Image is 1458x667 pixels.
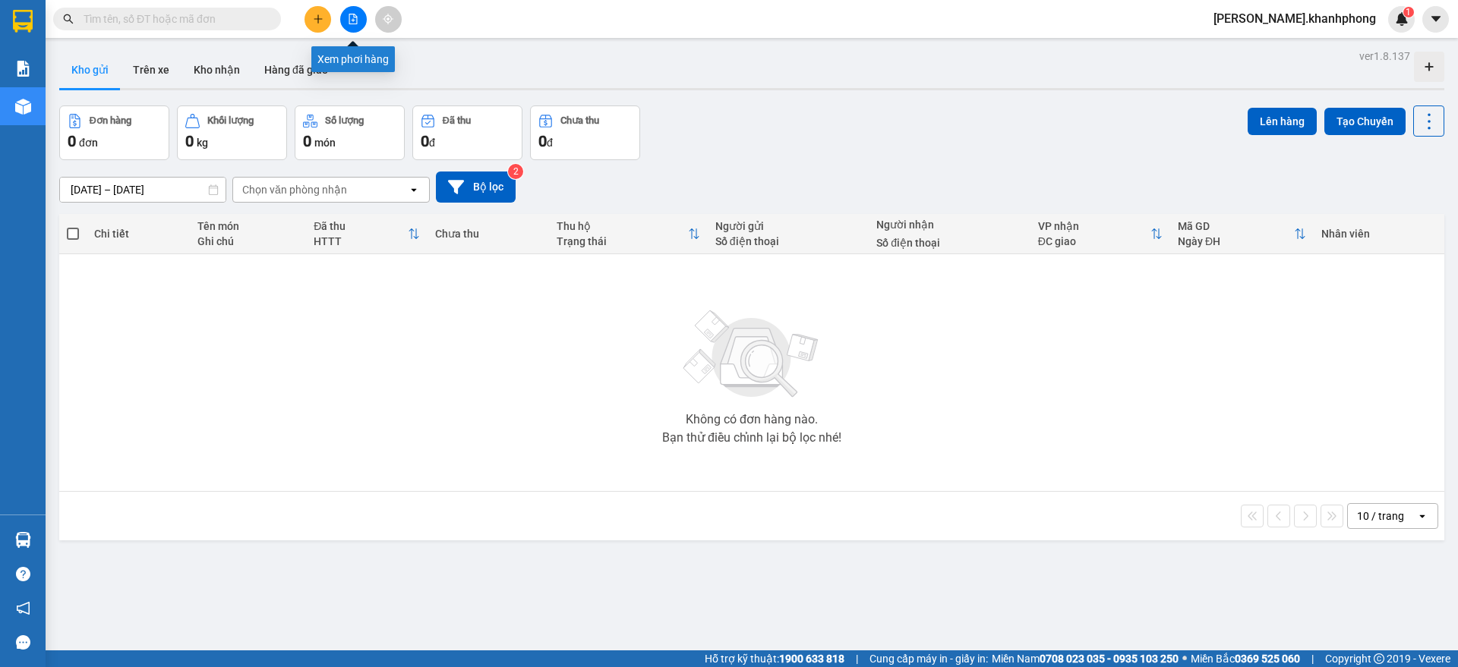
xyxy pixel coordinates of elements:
[1416,510,1428,522] svg: open
[121,52,181,88] button: Trên xe
[715,220,862,232] div: Người gửi
[197,220,299,232] div: Tên món
[876,237,1023,249] div: Số điện thoại
[876,219,1023,231] div: Người nhận
[197,137,208,149] span: kg
[1182,656,1187,662] span: ⚪️
[383,14,393,24] span: aim
[549,214,708,254] th: Toggle SortBy
[1403,7,1414,17] sup: 1
[314,220,408,232] div: Đã thu
[1359,48,1410,64] div: ver 1.8.137
[1357,508,1404,524] div: 10 / trang
[295,105,405,160] button: Số lượng0món
[1040,653,1179,665] strong: 0708 023 035 - 0935 103 250
[436,171,516,203] button: Bộ lọc
[60,178,226,202] input: Select a date range.
[992,650,1179,667] span: Miền Nam
[705,650,844,667] span: Hỗ trợ kỹ thuật:
[1235,653,1300,665] strong: 0369 525 060
[715,235,862,247] div: Số điện thoại
[16,567,30,581] span: question-circle
[348,14,358,24] span: file-add
[1178,220,1294,232] div: Mã GD
[314,137,336,149] span: món
[1191,650,1300,667] span: Miền Bắc
[79,137,98,149] span: đơn
[530,105,640,160] button: Chưa thu0đ
[1311,650,1314,667] span: |
[90,115,131,126] div: Đơn hàng
[340,6,367,33] button: file-add
[197,235,299,247] div: Ghi chú
[313,14,323,24] span: plus
[252,52,340,88] button: Hàng đã giao
[325,115,364,126] div: Số lượng
[408,184,420,196] svg: open
[185,132,194,150] span: 0
[207,115,254,126] div: Khối lượng
[560,115,599,126] div: Chưa thu
[242,182,347,197] div: Chọn văn phòng nhận
[1374,653,1384,664] span: copyright
[59,52,121,88] button: Kho gửi
[1201,9,1388,28] span: [PERSON_NAME].khanhphong
[538,132,547,150] span: 0
[1324,108,1406,135] button: Tạo Chuyến
[1038,235,1150,247] div: ĐC giao
[59,105,169,160] button: Đơn hàng0đơn
[435,228,541,240] div: Chưa thu
[68,132,76,150] span: 0
[375,6,402,33] button: aim
[1429,12,1443,26] span: caret-down
[16,635,30,650] span: message
[557,235,688,247] div: Trạng thái
[303,132,311,150] span: 0
[443,115,471,126] div: Đã thu
[429,137,435,149] span: đ
[557,220,688,232] div: Thu hộ
[177,105,287,160] button: Khối lượng0kg
[63,14,74,24] span: search
[306,214,428,254] th: Toggle SortBy
[15,61,31,77] img: solution-icon
[412,105,522,160] button: Đã thu0đ
[1414,52,1444,82] div: Tạo kho hàng mới
[314,235,408,247] div: HTTT
[84,11,263,27] input: Tìm tên, số ĐT hoặc mã đơn
[1170,214,1314,254] th: Toggle SortBy
[15,99,31,115] img: warehouse-icon
[779,653,844,665] strong: 1900 633 818
[16,601,30,615] span: notification
[421,132,429,150] span: 0
[15,532,31,548] img: warehouse-icon
[1030,214,1170,254] th: Toggle SortBy
[1395,12,1409,26] img: icon-new-feature
[305,6,331,33] button: plus
[686,414,818,426] div: Không có đơn hàng nào.
[1248,108,1317,135] button: Lên hàng
[1406,7,1411,17] span: 1
[1422,6,1449,33] button: caret-down
[676,301,828,407] img: svg+xml;base64,PHN2ZyBjbGFzcz0ibGlzdC1wbHVnX19zdmciIHhtbG5zPSJodHRwOi8vd3d3LnczLm9yZy8yMDAwL3N2Zy...
[1178,235,1294,247] div: Ngày ĐH
[1038,220,1150,232] div: VP nhận
[869,650,988,667] span: Cung cấp máy in - giấy in:
[1321,228,1437,240] div: Nhân viên
[662,432,841,444] div: Bạn thử điều chỉnh lại bộ lọc nhé!
[181,52,252,88] button: Kho nhận
[547,137,553,149] span: đ
[508,164,523,179] sup: 2
[856,650,858,667] span: |
[13,10,33,33] img: logo-vxr
[94,228,181,240] div: Chi tiết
